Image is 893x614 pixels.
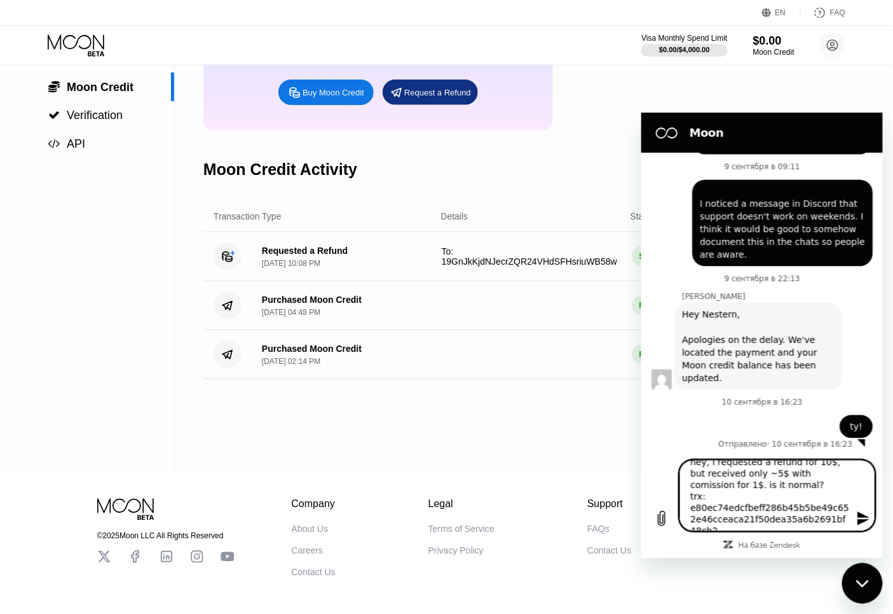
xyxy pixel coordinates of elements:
[292,567,336,577] div: Contact Us
[48,80,60,93] span: 
[775,8,786,17] div: EN
[801,6,845,19] div: FAQ
[441,211,468,221] div: Details
[262,357,320,366] div: [DATE] 02:14 PM
[631,211,656,221] div: Status
[48,138,60,150] span: 
[428,545,484,555] div: Privacy Policy
[262,259,320,268] div: [DATE] 10:08 PM
[428,524,494,534] div: Terms of Service
[203,160,357,179] div: Moon Credit Activity
[442,246,617,267] span: To: 19GnJkKjdNJecrZQR24VHdSFHsriuWB58w
[762,6,801,19] div: EN
[303,87,364,98] div: Buy Moon Credit
[587,524,610,534] div: FAQs
[659,46,710,53] div: $0.00 / $4,000.00
[428,498,494,510] div: Legal
[292,545,324,555] div: Careers
[262,344,362,354] div: Purchased Moon Credit
[262,246,348,256] div: Requested a Refund
[97,531,235,540] div: © 2025 Moon LLC All Rights Reserved
[641,113,883,558] iframe: Окно обмена сообщениями
[383,80,478,105] div: Request a Refund
[587,545,631,555] div: Contact Us
[278,80,374,105] div: Buy Moon Credit
[292,524,329,534] div: About Us
[632,296,686,315] div: RECEIVED
[48,109,60,121] span: 
[753,34,794,57] div: $0.00Moon Credit
[641,34,727,43] div: Visa Monthly Spend Limit
[404,87,471,98] div: Request a Refund
[830,8,845,17] div: FAQ
[632,247,679,266] div: SENT
[292,498,336,510] div: Company
[641,34,727,57] div: Visa Monthly Spend Limit$0.00/$4,000.00
[67,109,123,122] span: Verification
[214,211,282,221] div: Transaction Type
[842,563,883,604] iframe: Кнопка, открывающая окно обмена сообщениями; идет разговор
[753,48,794,57] div: Moon Credit
[753,34,794,48] div: $0.00
[262,295,362,305] div: Purchased Moon Credit
[262,308,320,317] div: [DATE] 04:48 PM
[67,81,133,94] span: Moon Credit
[67,137,85,150] span: API
[632,345,686,364] div: RECEIVED
[587,498,631,510] div: Support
